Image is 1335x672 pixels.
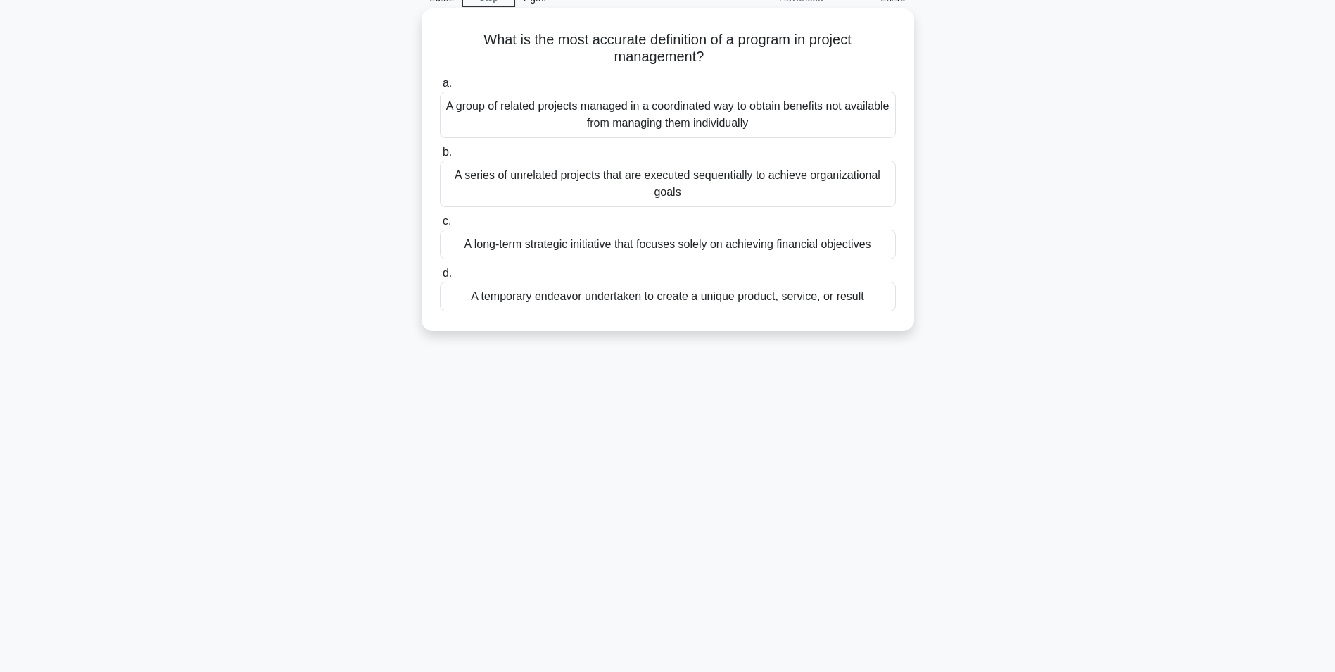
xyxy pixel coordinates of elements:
[440,92,896,138] div: A group of related projects managed in a coordinated way to obtain benefits not available from ma...
[443,146,452,158] span: b.
[440,230,896,259] div: A long-term strategic initiative that focuses solely on achieving financial objectives
[443,77,452,89] span: a.
[443,267,452,279] span: d.
[440,282,896,311] div: A temporary endeavor undertaken to create a unique product, service, or result
[443,215,451,227] span: c.
[438,31,897,66] h5: What is the most accurate definition of a program in project management?
[440,161,896,207] div: A series of unrelated projects that are executed sequentially to achieve organizational goals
